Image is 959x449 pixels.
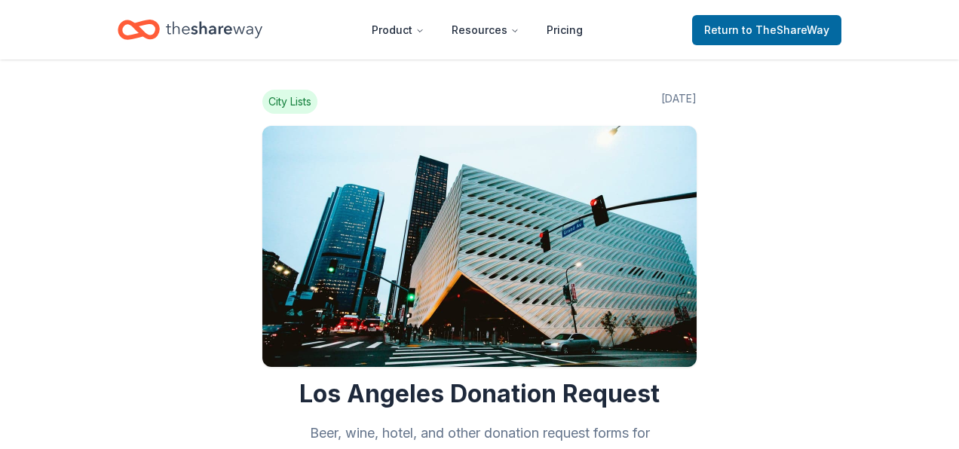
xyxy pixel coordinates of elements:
a: Pricing [535,15,595,45]
a: Home [118,12,262,47]
span: [DATE] [661,90,697,114]
span: to TheShareWay [742,23,829,36]
img: Image for Los Angeles Donation Request [262,126,697,367]
nav: Main [360,12,595,47]
a: Returnto TheShareWay [692,15,841,45]
span: City Lists [262,90,317,114]
span: Return [704,21,829,39]
button: Resources [440,15,532,45]
h1: Los Angeles Donation Request [262,379,697,409]
button: Product [360,15,437,45]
